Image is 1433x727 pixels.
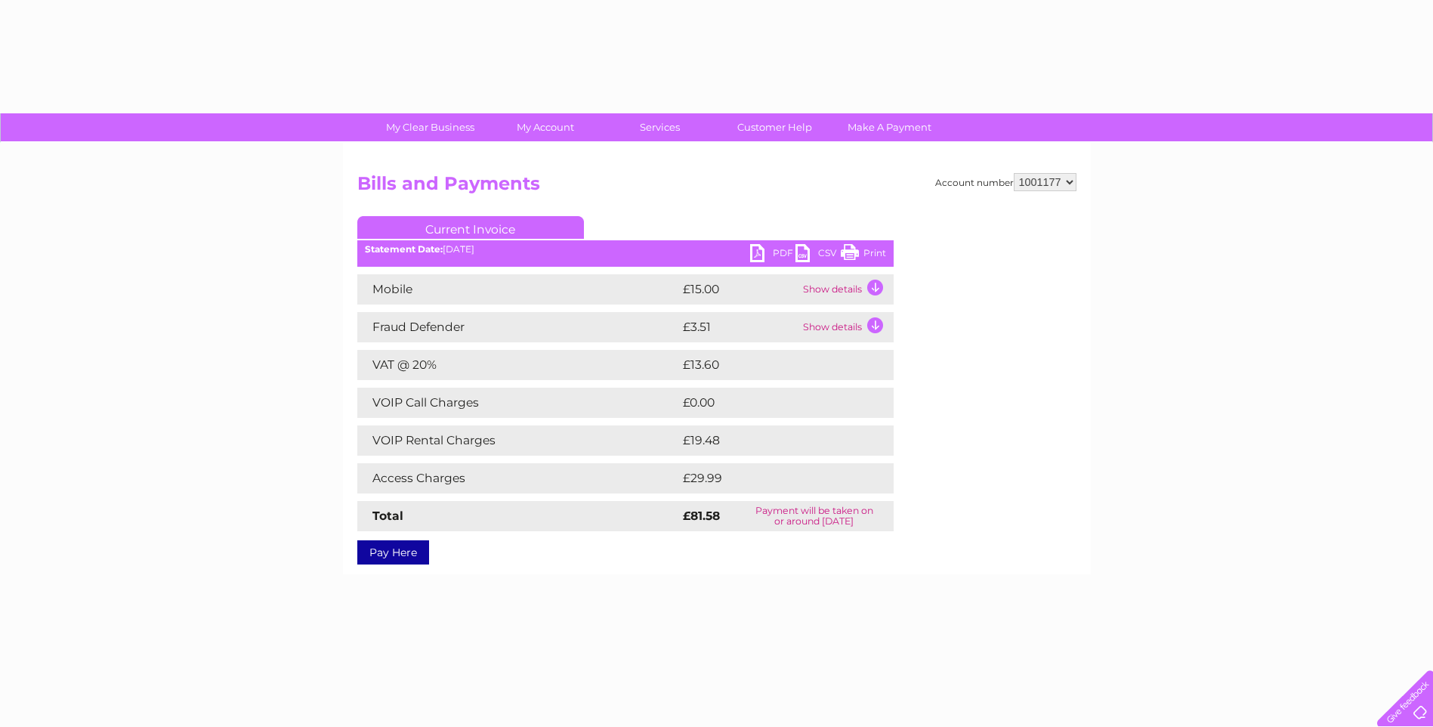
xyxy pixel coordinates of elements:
[679,425,863,456] td: £19.48
[799,274,894,305] td: Show details
[357,216,584,239] a: Current Invoice
[357,274,679,305] td: Mobile
[483,113,607,141] a: My Account
[365,243,443,255] b: Statement Date:
[712,113,837,141] a: Customer Help
[750,244,795,266] a: PDF
[598,113,722,141] a: Services
[735,501,894,531] td: Payment will be taken on or around [DATE]
[683,509,720,523] strong: £81.58
[357,312,679,342] td: Fraud Defender
[368,113,493,141] a: My Clear Business
[799,312,894,342] td: Show details
[357,463,679,493] td: Access Charges
[357,540,429,565] a: Pay Here
[935,173,1076,191] div: Account number
[841,244,886,266] a: Print
[372,509,403,523] strong: Total
[357,173,1076,202] h2: Bills and Payments
[357,244,894,255] div: [DATE]
[827,113,952,141] a: Make A Payment
[679,388,859,418] td: £0.00
[679,463,864,493] td: £29.99
[679,312,799,342] td: £3.51
[679,350,862,380] td: £13.60
[795,244,841,266] a: CSV
[679,274,799,305] td: £15.00
[357,350,679,380] td: VAT @ 20%
[357,388,679,418] td: VOIP Call Charges
[357,425,679,456] td: VOIP Rental Charges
